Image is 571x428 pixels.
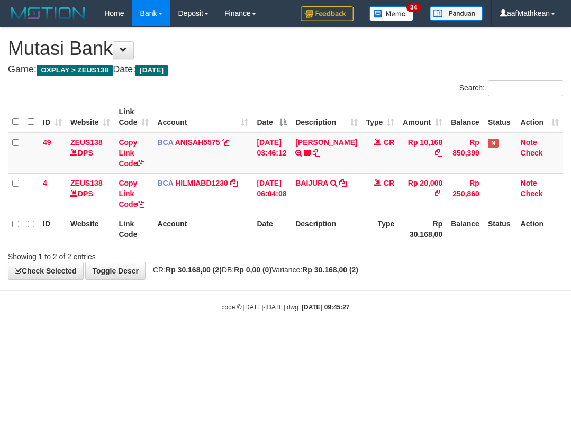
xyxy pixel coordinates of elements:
span: Has Note [488,139,499,148]
strong: Rp 30.168,00 (2) [166,266,222,274]
a: ANISAH5575 [175,138,220,147]
td: DPS [66,132,114,174]
a: Check Selected [8,262,84,280]
a: Copy Link Code [119,138,144,168]
td: [DATE] 03:46:12 [252,132,291,174]
label: Search: [459,80,563,96]
th: Rp 30.168,00 [398,214,447,244]
img: MOTION_logo.png [8,5,88,21]
a: Copy BAIJURA to clipboard [339,179,347,187]
th: Balance [447,102,484,132]
a: Check [521,149,543,157]
th: Link Code [114,214,153,244]
span: BCA [157,179,173,187]
span: 49 [43,138,51,147]
th: Status [484,102,516,132]
a: HILMIABD1230 [175,179,228,187]
span: OXPLAY > ZEUS138 [37,65,113,76]
th: Type [362,214,399,244]
span: [DATE] [135,65,168,76]
small: code © [DATE]-[DATE] dwg | [222,304,350,311]
th: Action [516,214,563,244]
td: Rp 850,399 [447,132,484,174]
a: Note [521,179,537,187]
th: ID: activate to sort column ascending [39,102,66,132]
a: Check [521,189,543,198]
span: CR [384,179,394,187]
strong: Rp 0,00 (0) [234,266,271,274]
th: Website [66,214,114,244]
img: Button%20Memo.svg [369,6,414,21]
a: Copy Rp 10,168 to clipboard [435,149,442,157]
strong: [DATE] 09:45:27 [302,304,349,311]
td: Rp 20,000 [398,173,447,214]
div: Showing 1 to 2 of 2 entries [8,247,230,262]
th: Amount: activate to sort column ascending [398,102,447,132]
a: Copy Rp 20,000 to clipboard [435,189,442,198]
td: Rp 250,860 [447,173,484,214]
a: ZEUS138 [70,138,103,147]
img: panduan.png [430,6,483,21]
span: 34 [406,3,421,12]
a: Copy INA PAUJANAH to clipboard [313,149,320,157]
a: Copy Link Code [119,179,144,208]
td: DPS [66,173,114,214]
td: [DATE] 06:04:08 [252,173,291,214]
h1: Mutasi Bank [8,38,563,59]
th: Description [291,214,361,244]
a: BAIJURA [295,179,328,187]
th: Link Code: activate to sort column ascending [114,102,153,132]
a: Copy HILMIABD1230 to clipboard [230,179,238,187]
span: CR [384,138,394,147]
span: BCA [157,138,173,147]
th: Status [484,214,516,244]
th: Description: activate to sort column ascending [291,102,361,132]
td: Rp 10,168 [398,132,447,174]
a: Toggle Descr [85,262,146,280]
th: Date: activate to sort column descending [252,102,291,132]
th: Account: activate to sort column ascending [153,102,252,132]
th: ID [39,214,66,244]
th: Account [153,214,252,244]
a: [PERSON_NAME] [295,138,357,147]
img: Feedback.jpg [301,6,354,21]
a: Copy ANISAH5575 to clipboard [222,138,229,147]
h4: Game: Date: [8,65,563,75]
span: CR: DB: Variance: [148,266,358,274]
th: Date [252,214,291,244]
th: Type: activate to sort column ascending [362,102,399,132]
a: Note [521,138,537,147]
strong: Rp 30.168,00 (2) [302,266,358,274]
th: Balance [447,214,484,244]
th: Action: activate to sort column ascending [516,102,563,132]
span: 4 [43,179,47,187]
a: ZEUS138 [70,179,103,187]
input: Search: [488,80,563,96]
th: Website: activate to sort column ascending [66,102,114,132]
